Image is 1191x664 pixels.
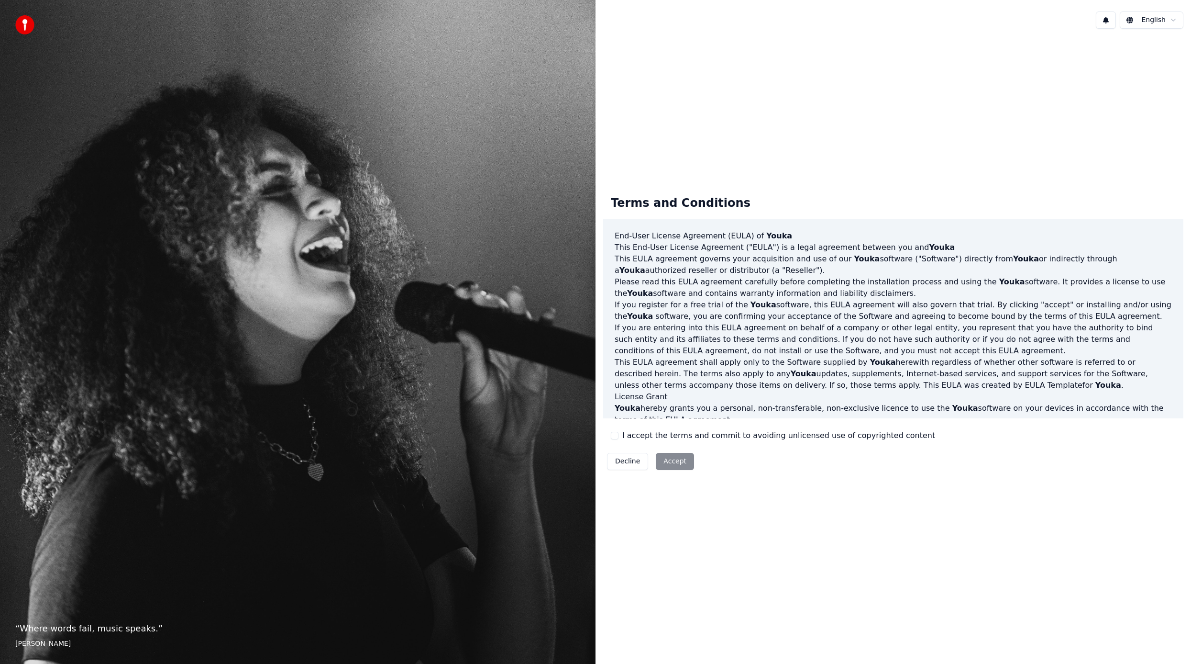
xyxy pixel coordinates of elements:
span: Youka [627,312,653,321]
div: Terms and Conditions [603,188,758,219]
span: Youka [619,266,645,275]
p: hereby grants you a personal, non-transferable, non-exclusive licence to use the software on your... [615,403,1172,426]
label: I accept the terms and commit to avoiding unlicensed use of copyrighted content [622,430,935,441]
p: This EULA agreement shall apply only to the Software supplied by herewith regardless of whether o... [615,357,1172,391]
span: Youka [791,369,816,378]
h3: End-User License Agreement (EULA) of [615,230,1172,242]
p: Please read this EULA agreement carefully before completing the installation process and using th... [615,276,1172,299]
img: youka [15,15,34,34]
span: Youka [627,289,653,298]
p: This EULA agreement governs your acquisition and use of our software ("Software") directly from o... [615,253,1172,276]
span: Youka [1013,254,1039,263]
h3: License Grant [615,391,1172,403]
span: Youka [766,231,792,240]
span: Youka [952,404,978,413]
button: Decline [607,453,648,470]
span: Youka [929,243,955,252]
p: If you register for a free trial of the software, this EULA agreement will also govern that trial... [615,299,1172,322]
span: Youka [999,277,1025,286]
p: This End-User License Agreement ("EULA") is a legal agreement between you and [615,242,1172,253]
footer: [PERSON_NAME] [15,639,580,649]
span: Youka [750,300,776,309]
span: Youka [1095,381,1121,390]
p: If you are entering into this EULA agreement on behalf of a company or other legal entity, you re... [615,322,1172,357]
a: EULA Template [1025,381,1082,390]
span: Youka [870,358,896,367]
span: Youka [615,404,640,413]
span: Youka [854,254,880,263]
p: “ Where words fail, music speaks. ” [15,622,580,635]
